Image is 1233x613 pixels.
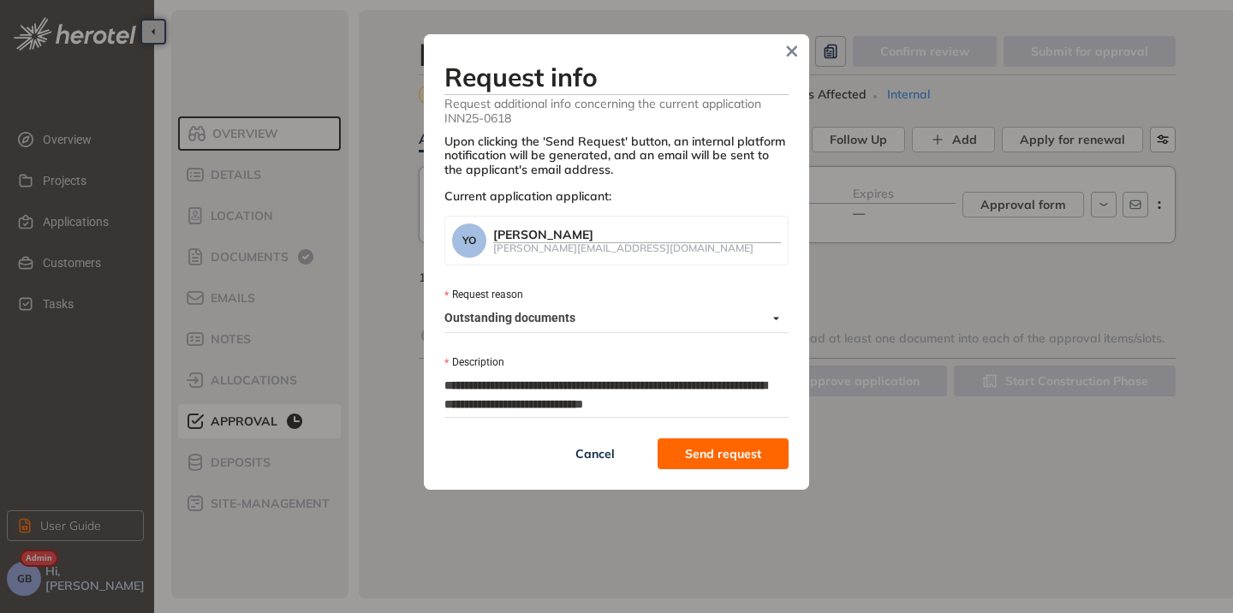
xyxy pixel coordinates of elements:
textarea: Description [444,372,789,417]
div: [PERSON_NAME] [493,228,781,242]
span: YO [462,235,476,247]
span: Request additional info concerning the current application INN25-0618 [444,95,789,126]
label: Description [444,354,504,371]
button: Close [779,39,805,64]
span: Cancel [575,444,615,463]
button: Send request [658,438,789,469]
span: Outstanding documents [444,305,779,332]
div: [PERSON_NAME][EMAIL_ADDRESS][DOMAIN_NAME] [493,242,781,253]
div: Upon clicking the 'Send Request' button, an internal platform notification will be generated, and... [444,134,789,177]
div: Current application applicant: [444,189,789,204]
h3: Request info [444,62,789,92]
label: Request reason [444,287,523,303]
button: Cancel [539,438,651,469]
span: Send request [685,444,761,463]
